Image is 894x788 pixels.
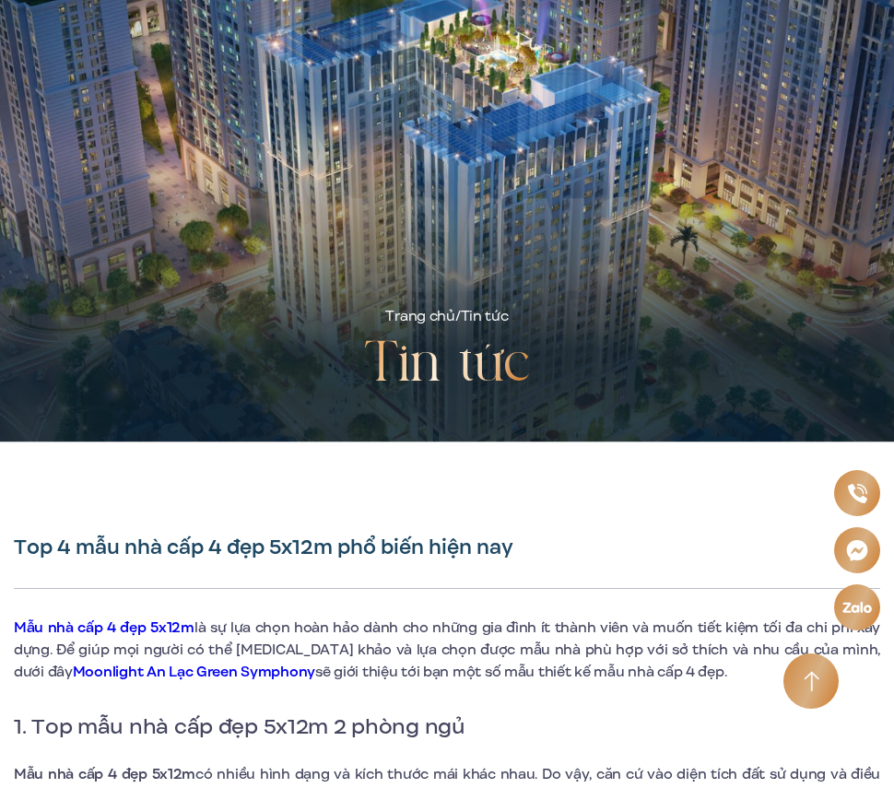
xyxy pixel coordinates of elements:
[845,538,869,562] img: Messenger icon
[461,306,509,326] span: Tin tức
[14,535,880,560] h1: Top 4 mẫu nhà cấp 4 đẹp 5x12m phổ biến hiện nay
[14,711,465,742] span: 1. Top mẫu nhà cấp đẹp 5x12m 2 phòng ngủ
[846,483,867,504] img: Phone icon
[385,306,454,326] a: Trang chủ
[364,328,530,402] h2: Tin tức
[841,601,873,615] img: Zalo icon
[14,617,194,638] a: Mẫu nhà cấp 4 đẹp 5x12m
[14,764,195,784] b: Mẫu nhà cấp 4 đẹp 5x12m
[385,306,508,328] div: /
[14,617,880,682] span: là sự lựa chọn hoàn hảo dành cho những gia đình ít thành viên và muốn tiết kiệm tối đa chi phí xâ...
[804,671,819,692] img: Arrow icon
[73,662,315,682] a: Moonlight An Lạc Green Symphony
